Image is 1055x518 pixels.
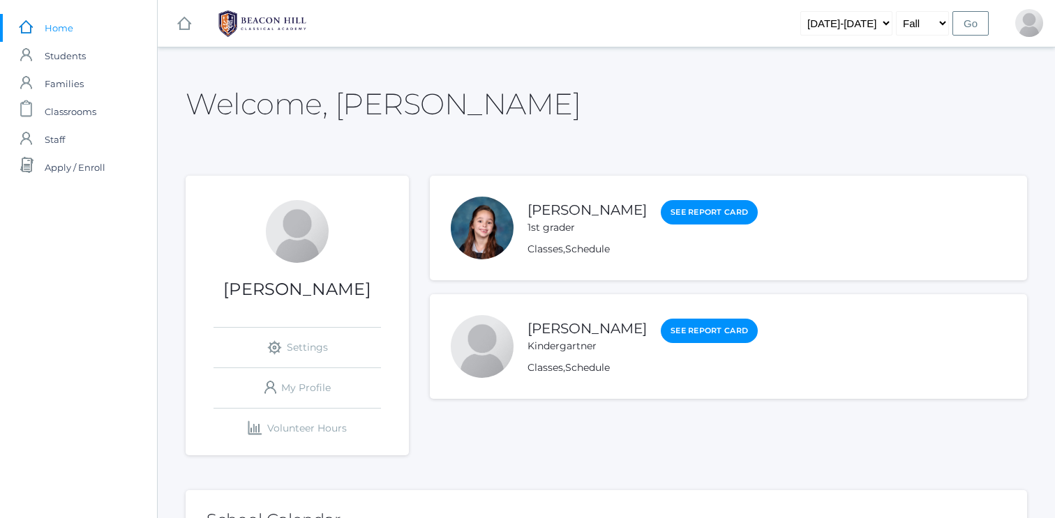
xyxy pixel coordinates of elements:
[266,200,329,263] div: Caitlin Tourje
[661,319,758,343] a: See Report Card
[210,6,315,41] img: BHCALogos-05-308ed15e86a5a0abce9b8dd61676a3503ac9727e845dece92d48e8588c001991.png
[451,197,514,259] div: Remmie Tourje
[527,220,647,235] div: 1st grader
[1015,9,1043,37] div: Caitlin Tourje
[527,320,647,337] a: [PERSON_NAME]
[952,11,989,36] input: Go
[565,243,610,255] a: Schedule
[661,200,758,224] a: See Report Card
[45,153,105,181] span: Apply / Enroll
[214,328,381,367] a: Settings
[527,243,563,255] a: Classes
[527,339,647,353] div: Kindergartner
[45,14,73,42] span: Home
[45,98,96,125] span: Classrooms
[527,361,563,374] a: Classes
[527,242,758,257] div: ,
[214,409,381,448] a: Volunteer Hours
[527,201,647,218] a: [PERSON_NAME]
[565,361,610,374] a: Schedule
[186,88,581,120] h2: Welcome, [PERSON_NAME]
[527,360,758,375] div: ,
[45,125,65,153] span: Staff
[45,70,84,98] span: Families
[451,315,514,378] div: Maxwell Tourje
[186,280,409,298] h1: [PERSON_NAME]
[214,368,381,408] a: My Profile
[45,42,86,70] span: Students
